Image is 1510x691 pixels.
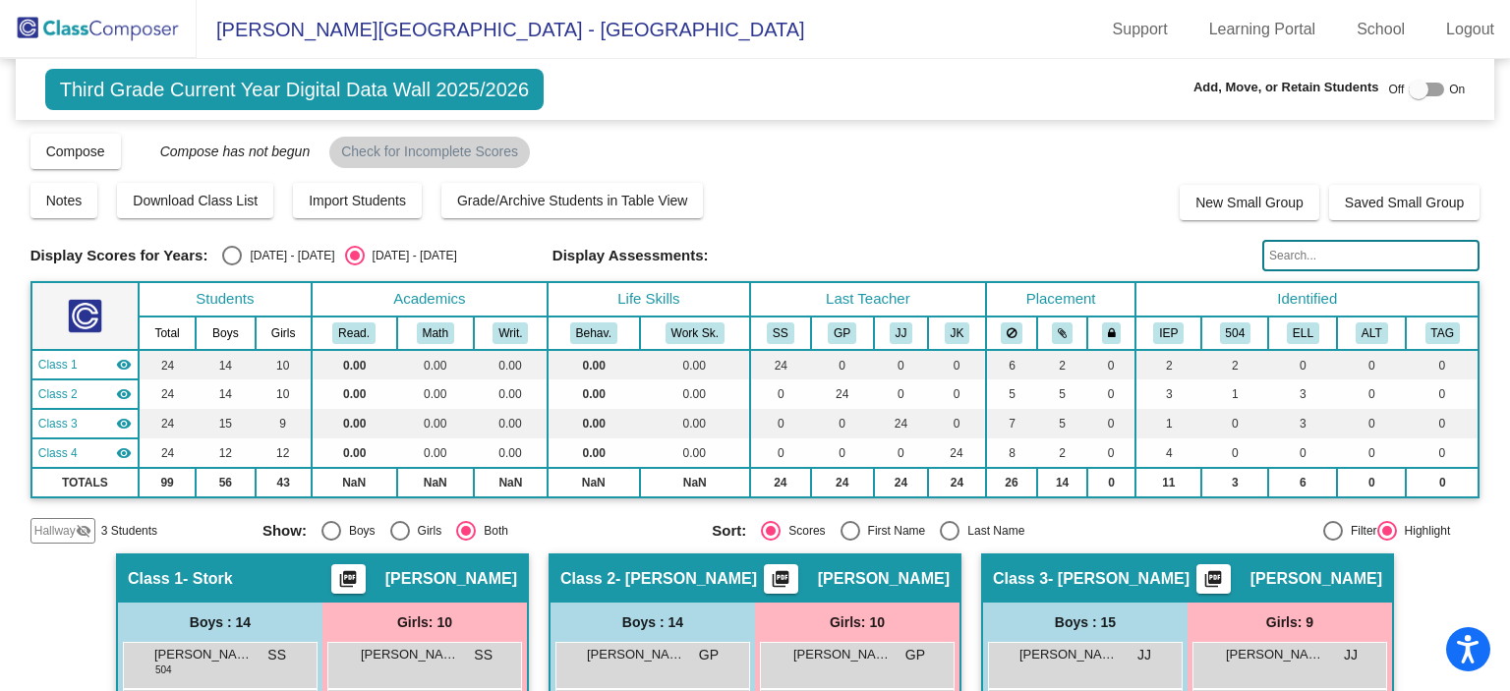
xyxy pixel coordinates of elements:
[1268,438,1337,468] td: 0
[1250,569,1382,589] span: [PERSON_NAME]
[31,409,139,438] td: Josie Jacobsen - Jacobsen
[1262,240,1480,271] input: Search...
[256,379,312,409] td: 10
[322,603,527,642] div: Girls: 10
[155,662,172,677] span: 504
[474,350,548,379] td: 0.00
[457,193,688,208] span: Grade/Archive Students in Table View
[986,379,1037,409] td: 5
[116,416,132,432] mat-icon: visibility
[31,438,139,468] td: Jessica Kloewer - Kloewer
[1341,14,1421,45] a: School
[890,322,913,344] button: JJ
[493,322,528,344] button: Writ.
[1201,569,1225,597] mat-icon: picture_as_pdf
[1087,438,1135,468] td: 0
[986,350,1037,379] td: 6
[1135,282,1479,317] th: Identified
[38,385,78,403] span: Class 2
[874,438,929,468] td: 0
[811,317,874,350] th: Gaylen Petsche
[712,522,746,540] span: Sort:
[1195,195,1304,210] span: New Small Group
[1037,379,1087,409] td: 5
[1201,317,1268,350] th: 504 Plan
[397,409,474,438] td: 0.00
[312,438,397,468] td: 0.00
[548,468,640,497] td: NaN
[312,282,548,317] th: Academics
[1097,14,1184,45] a: Support
[1201,379,1268,409] td: 1
[874,350,929,379] td: 0
[750,317,811,350] th: Stephanie Stork
[133,193,258,208] span: Download Class List
[1153,322,1184,344] button: IEP
[1201,468,1268,497] td: 3
[1037,350,1087,379] td: 2
[361,645,459,664] span: [PERSON_NAME]
[666,322,725,344] button: Work Sk.
[587,645,685,664] span: [PERSON_NAME]
[1193,78,1379,97] span: Add, Move, or Retain Students
[755,603,959,642] div: Girls: 10
[1388,81,1404,98] span: Off
[128,569,183,589] span: Class 1
[640,468,750,497] td: NaN
[1135,350,1201,379] td: 2
[548,282,750,317] th: Life Skills
[256,350,312,379] td: 10
[139,350,196,379] td: 24
[1406,350,1479,379] td: 0
[1268,468,1337,497] td: 6
[196,438,255,468] td: 12
[764,564,798,594] button: Print Students Details
[548,409,640,438] td: 0.00
[312,409,397,438] td: 0.00
[1226,645,1324,664] span: [PERSON_NAME]
[1356,322,1388,344] button: ALT
[312,379,397,409] td: 0.00
[183,569,233,589] span: - Stork
[1087,468,1135,497] td: 0
[905,645,925,665] span: GP
[1019,645,1118,664] span: [PERSON_NAME]
[750,350,811,379] td: 24
[874,317,929,350] th: Josie Jacobsen
[860,522,926,540] div: First Name
[1268,350,1337,379] td: 0
[222,246,456,265] mat-radio-group: Select an option
[1449,81,1465,98] span: On
[640,350,750,379] td: 0.00
[141,144,311,159] span: Compose has not begun
[30,247,208,264] span: Display Scores for Years:
[101,522,157,540] span: 3 Students
[548,350,640,379] td: 0.00
[699,645,719,665] span: GP
[1087,409,1135,438] td: 0
[196,409,255,438] td: 15
[928,468,986,497] td: 24
[1425,322,1460,344] button: TAG
[116,357,132,373] mat-icon: visibility
[1287,322,1319,344] button: ELL
[46,144,105,159] span: Compose
[548,379,640,409] td: 0.00
[1087,317,1135,350] th: Keep with teacher
[332,322,376,344] button: Read.
[828,322,856,344] button: GP
[256,317,312,350] th: Girls
[293,183,422,218] button: Import Students
[1087,350,1135,379] td: 0
[818,569,950,589] span: [PERSON_NAME]
[139,468,196,497] td: 99
[1406,317,1479,350] th: Gifted and Talented
[767,322,794,344] button: SS
[474,645,493,665] span: SS
[570,322,617,344] button: Behav.
[1344,645,1358,665] span: JJ
[76,523,91,539] mat-icon: visibility_off
[1201,409,1268,438] td: 0
[1201,438,1268,468] td: 0
[781,522,825,540] div: Scores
